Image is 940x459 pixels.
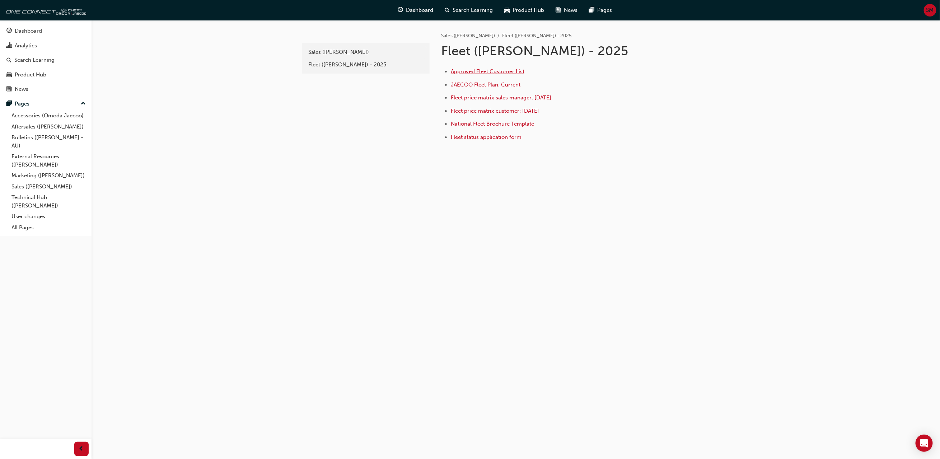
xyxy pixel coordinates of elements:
[451,94,551,101] a: Fleet price matrix sales manager: [DATE]
[392,3,439,18] a: guage-iconDashboard
[441,43,677,59] h1: Fleet ([PERSON_NAME]) - 2025
[441,33,495,39] a: Sales ([PERSON_NAME])
[15,71,46,79] div: Product Hub
[398,6,403,15] span: guage-icon
[9,121,89,132] a: Aftersales ([PERSON_NAME])
[6,86,12,93] span: news-icon
[445,6,450,15] span: search-icon
[499,3,550,18] a: car-iconProduct Hub
[308,61,423,69] div: Fleet ([PERSON_NAME]) - 2025
[598,6,612,14] span: Pages
[502,32,572,40] li: Fleet ([PERSON_NAME]) - 2025
[305,58,427,71] a: Fleet ([PERSON_NAME]) - 2025
[9,132,89,151] a: Bulletins ([PERSON_NAME] - AU)
[3,97,89,111] button: Pages
[406,6,434,14] span: Dashboard
[513,6,544,14] span: Product Hub
[584,3,618,18] a: pages-iconPages
[924,4,936,17] button: SM
[9,211,89,222] a: User changes
[6,43,12,49] span: chart-icon
[15,42,37,50] div: Analytics
[6,28,12,34] span: guage-icon
[550,3,584,18] a: news-iconNews
[79,445,84,454] span: prev-icon
[9,192,89,211] a: Technical Hub ([PERSON_NAME])
[451,68,524,75] a: Approved Fleet Customer List
[6,57,11,64] span: search-icon
[926,6,934,14] span: SM
[916,435,933,452] div: Open Intercom Messenger
[9,170,89,181] a: Marketing ([PERSON_NAME])
[3,39,89,52] a: Analytics
[3,23,89,97] button: DashboardAnalyticsSearch LearningProduct HubNews
[15,27,42,35] div: Dashboard
[3,24,89,38] a: Dashboard
[3,53,89,67] a: Search Learning
[451,121,534,127] a: National Fleet Brochure Template
[6,72,12,78] span: car-icon
[439,3,499,18] a: search-iconSearch Learning
[505,6,510,15] span: car-icon
[9,181,89,192] a: Sales ([PERSON_NAME])
[564,6,578,14] span: News
[3,83,89,96] a: News
[308,48,423,56] div: Sales ([PERSON_NAME])
[451,81,520,88] a: JAECOO Fleet Plan: Current
[15,85,28,93] div: News
[305,46,427,58] a: Sales ([PERSON_NAME])
[453,6,493,14] span: Search Learning
[3,68,89,81] a: Product Hub
[451,134,522,140] a: Fleet status application form
[6,101,12,107] span: pages-icon
[4,3,86,17] img: oneconnect
[451,108,539,114] a: Fleet price matrix customer: [DATE]
[9,151,89,170] a: External Resources ([PERSON_NAME])
[9,222,89,233] a: All Pages
[9,110,89,121] a: Accessories (Omoda Jaecoo)
[15,100,29,108] div: Pages
[14,56,55,64] div: Search Learning
[589,6,595,15] span: pages-icon
[81,99,86,108] span: up-icon
[556,6,561,15] span: news-icon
